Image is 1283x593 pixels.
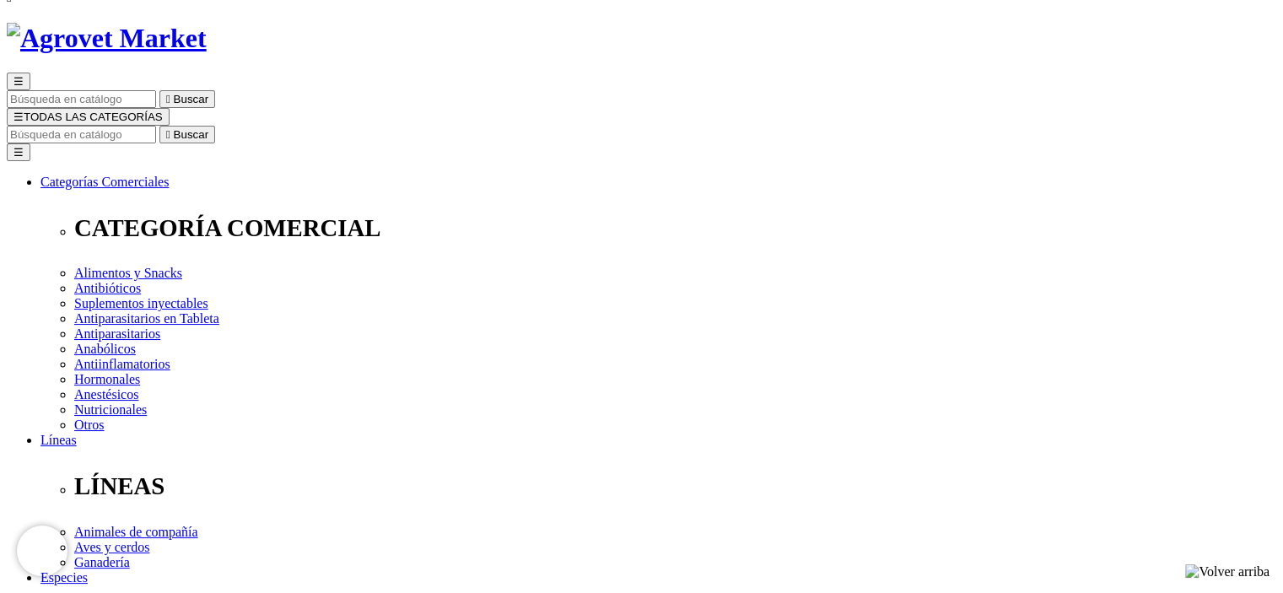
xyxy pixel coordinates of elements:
iframe: Brevo live chat [17,526,67,576]
a: Animales de compañía [74,525,198,539]
input: Buscar [7,90,156,108]
a: Ganadería [74,555,130,569]
a: Anestésicos [74,387,138,402]
button:  Buscar [159,126,215,143]
button: ☰TODAS LAS CATEGORÍAS [7,108,170,126]
a: Anabólicos [74,342,136,356]
button: ☰ [7,73,30,90]
a: Antibióticos [74,281,141,295]
img: Agrovet Market [7,23,207,54]
span: ☰ [13,75,24,88]
a: Suplementos inyectables [74,296,208,310]
a: Alimentos y Snacks [74,266,182,280]
img: Volver arriba [1185,564,1270,580]
a: Hormonales [74,372,140,386]
p: CATEGORÍA COMERCIAL [74,214,1276,242]
span: Buscar [174,93,208,105]
span: ☰ [13,111,24,123]
a: Antiparasitarios [74,326,160,341]
button: ☰ [7,143,30,161]
a: Otros [74,418,105,432]
a: Aves y cerdos [74,540,149,554]
span: Buscar [174,128,208,141]
i:  [166,128,170,141]
button:  Buscar [159,90,215,108]
a: Antiinflamatorios [74,357,170,371]
i:  [166,93,170,105]
input: Buscar [7,126,156,143]
a: Líneas [40,433,77,447]
a: Nutricionales [74,402,147,417]
a: Categorías Comerciales [40,175,169,189]
a: Especies [40,570,88,585]
a: Antiparasitarios en Tableta [74,311,219,326]
p: LÍNEAS [74,472,1276,500]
